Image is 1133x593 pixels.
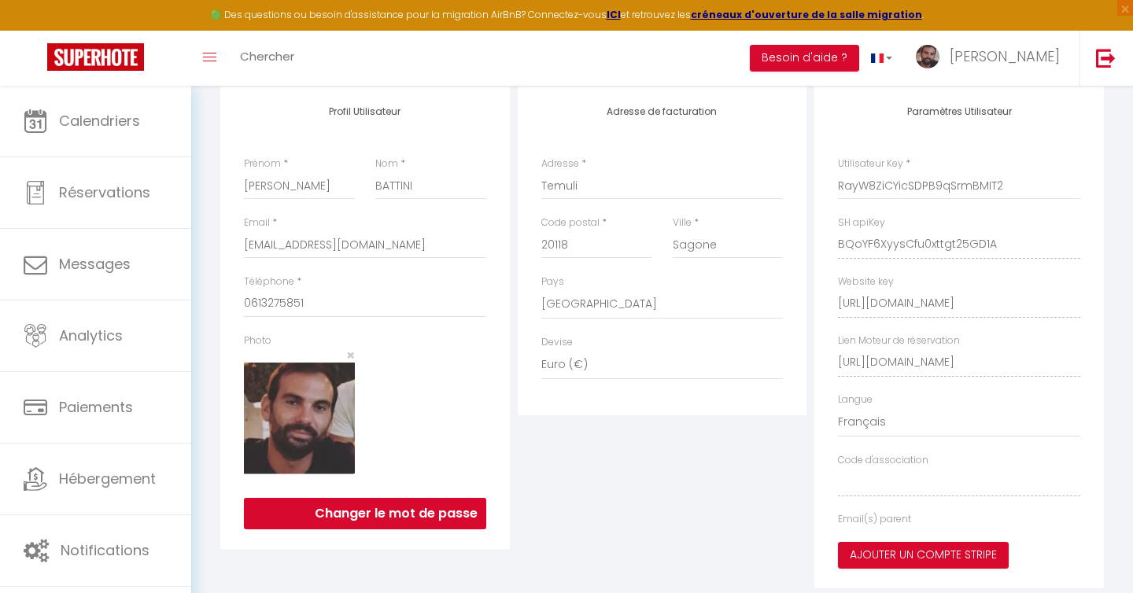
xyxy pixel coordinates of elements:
label: Nom [375,157,398,171]
h4: Paramètres Utilisateur [838,106,1080,117]
span: Paiements [59,397,133,417]
label: Utilisateur Key [838,157,903,171]
label: Email(s) parent [838,512,911,527]
h4: Adresse de facturation [541,106,784,117]
span: × [346,345,355,365]
button: Close [346,348,355,363]
span: [PERSON_NAME] [950,46,1060,66]
h4: Profil Utilisateur [244,106,486,117]
label: Adresse [541,157,579,171]
label: Devise [541,335,573,350]
span: Calendriers [59,111,140,131]
span: Analytics [59,326,123,345]
button: Ajouter un compte Stripe [838,542,1009,569]
button: Besoin d'aide ? [750,45,859,72]
img: Super Booking [47,43,144,71]
a: ... [PERSON_NAME] [904,31,1079,86]
span: Hébergement [59,469,156,488]
button: Changer le mot de passe [244,498,486,529]
label: Photo [244,333,271,348]
label: SH apiKey [838,215,885,230]
label: Lien Moteur de réservation [838,333,960,348]
label: Téléphone [244,274,294,289]
span: Notifications [61,540,149,560]
label: Ville [673,215,692,230]
img: logout [1096,48,1116,68]
label: Code d'association [838,453,928,468]
label: Website key [838,274,894,289]
span: Messages [59,254,131,274]
span: Chercher [240,48,294,64]
label: Email [244,215,270,230]
a: créneaux d'ouverture de la salle migration [691,8,922,21]
label: Langue [838,392,873,407]
label: Prénom [244,157,281,171]
img: ... [916,45,939,68]
span: Réservations [59,182,150,202]
label: Code postal [541,215,600,230]
img: 17077754753632.png [244,363,355,475]
button: Ouvrir le widget de chat LiveChat [13,6,60,53]
a: ICI [607,8,621,21]
label: Pays [541,274,564,289]
a: Chercher [228,31,306,86]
